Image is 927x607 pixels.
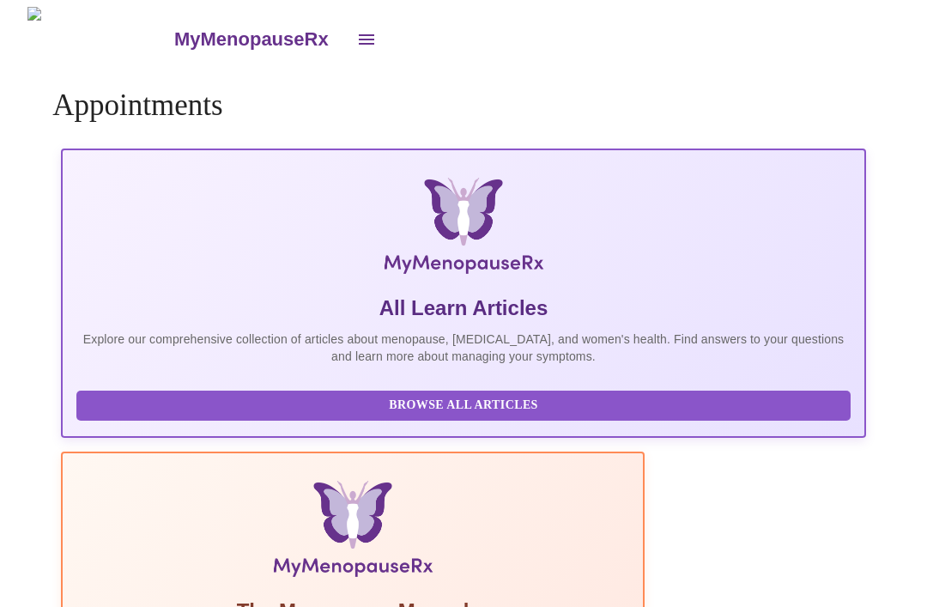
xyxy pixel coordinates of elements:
a: MyMenopauseRx [172,9,345,70]
span: Browse All Articles [94,395,833,416]
h5: All Learn Articles [76,294,851,322]
img: Menopause Manual [164,481,541,584]
h4: Appointments [52,88,875,123]
p: Explore our comprehensive collection of articles about menopause, [MEDICAL_DATA], and women's hea... [76,331,851,365]
img: MyMenopauseRx Logo [27,7,172,71]
button: open drawer [346,19,387,60]
a: Browse All Articles [76,397,855,411]
img: MyMenopauseRx Logo [197,178,730,281]
h3: MyMenopauseRx [174,28,329,51]
button: Browse All Articles [76,391,851,421]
